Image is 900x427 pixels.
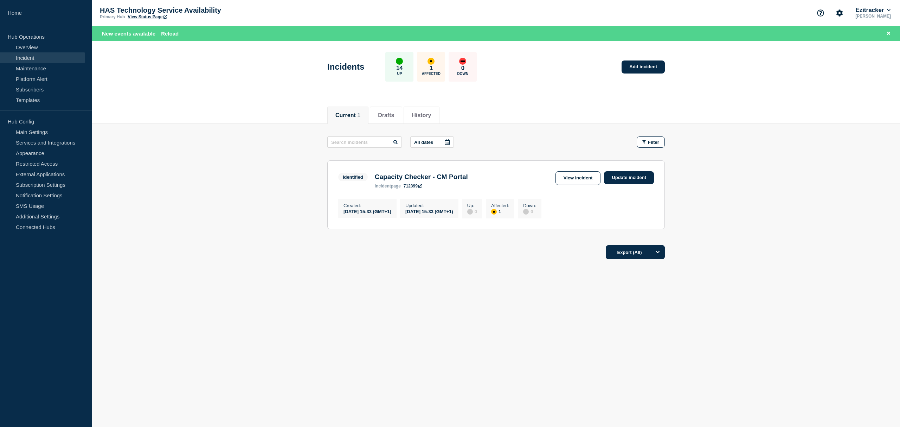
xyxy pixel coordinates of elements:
p: HAS Technology Service Availability [100,6,240,14]
p: page [375,184,401,189]
button: Support [813,6,828,20]
span: incident [375,184,391,189]
p: Updated : [405,203,453,208]
span: Identified [338,173,368,181]
div: 0 [523,208,536,215]
p: 0 [461,65,464,72]
span: Filter [648,140,659,145]
div: affected [491,209,497,215]
p: 14 [396,65,403,72]
button: Options [651,245,665,259]
div: up [396,58,403,65]
p: Created : [343,203,391,208]
p: Up : [467,203,477,208]
p: Down : [523,203,536,208]
button: Filter [637,136,665,148]
h1: Incidents [327,62,364,72]
div: disabled [523,209,529,215]
div: [DATE] 15:33 (GMT+1) [343,208,391,214]
a: View Status Page [128,14,167,19]
button: History [412,112,431,119]
div: affected [427,58,435,65]
a: Update incident [604,171,654,184]
div: down [459,58,466,65]
button: Ezitracker [854,7,892,14]
div: disabled [467,209,473,215]
a: 712399 [404,184,422,189]
a: View incident [555,171,601,185]
div: 1 [491,208,509,215]
button: All dates [410,136,454,148]
span: New events available [102,31,155,37]
div: 0 [467,208,477,215]
button: Export (All) [606,245,665,259]
button: Current 1 [335,112,360,119]
p: Primary Hub [100,14,125,19]
p: All dates [414,140,433,145]
span: 1 [357,112,360,118]
button: Account settings [832,6,847,20]
p: Up [397,72,402,76]
p: [PERSON_NAME] [854,14,892,19]
a: Add incident [622,60,665,74]
p: 1 [430,65,433,72]
input: Search incidents [327,136,402,148]
p: Affected [422,72,441,76]
p: Down [457,72,469,76]
button: Drafts [378,112,394,119]
div: [DATE] 15:33 (GMT+1) [405,208,453,214]
button: Reload [161,31,179,37]
p: Affected : [491,203,509,208]
h3: Capacity Checker - CM Portal [375,173,468,181]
